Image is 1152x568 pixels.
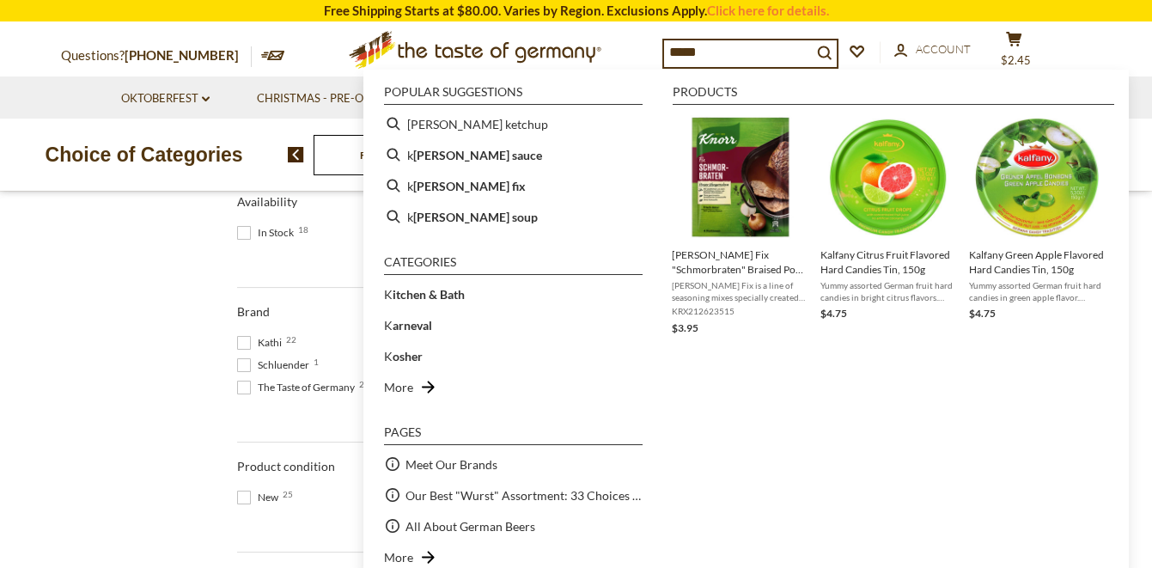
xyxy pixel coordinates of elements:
span: 25 [283,490,293,498]
span: Schluender [237,357,314,373]
b: itchen & Bath [393,287,465,302]
span: $4.75 [820,307,847,320]
span: [PERSON_NAME] Fix "Schmorbraten" Braised Pork Roast Sauce Mix, 1 oz. [672,247,807,277]
span: The Taste of Germany [237,380,360,395]
span: $3.95 [672,321,698,334]
li: Kitchen & Bath [377,278,649,309]
b: [PERSON_NAME] sauce [413,145,542,165]
span: $4.75 [969,307,996,320]
li: Pages [384,426,643,445]
li: Kalfany Green Apple Flavored Hard Candies Tin, 150g [962,108,1111,344]
li: knorr sauce [377,139,649,170]
span: 1 [314,357,319,366]
a: Meet Our Brands [405,455,497,474]
span: In Stock [237,225,299,241]
span: $2.45 [1001,53,1031,67]
span: 22 [286,335,296,344]
span: Yummy assorted German fruit hard candies in bright citrus flavors. Naturally flavored with fruit ... [820,279,955,303]
button: $2.45 [989,31,1040,74]
a: Oktoberfest [121,89,210,108]
span: Kalfany Citrus Fruit Flavored Hard Candies Tin, 150g [820,247,955,277]
a: [PHONE_NUMBER] [125,47,239,63]
a: Kalfany Citrus Fruit DropsKalfany Citrus Fruit Flavored Hard Candies Tin, 150gYummy assorted Germ... [820,115,955,337]
span: Yummy assorted German fruit hard candies in green apple flavor. Naturally flavored with fruit jui... [969,279,1104,303]
span: [PERSON_NAME] Fix is a line of seasoning mixes specially created to flavor specific dishes. With ... [672,279,807,303]
a: Our Best "Wurst" Assortment: 33 Choices For The Grillabend [405,486,643,505]
li: Kosher [377,340,649,371]
b: arneval [393,318,432,333]
li: Categories [384,256,643,275]
b: [PERSON_NAME] soup [413,207,538,227]
img: Knorr Braised Pork Sauce Mix [677,115,802,240]
span: Product condition [237,459,335,473]
span: New [237,490,283,505]
span: Availability [237,194,297,209]
b: [PERSON_NAME] fix [413,176,526,196]
li: Meet Our Brands [377,449,649,479]
span: Kathi [237,335,287,351]
li: All About German Beers [377,510,649,541]
b: osher [393,349,423,363]
a: Kosher [384,346,423,366]
li: knorr soup [377,201,649,232]
li: Karneval [377,309,649,340]
li: curry ketchup [377,108,649,139]
a: Kalfany Green Apple Candies in TinKalfany Green Apple Flavored Hard Candies Tin, 150gYummy assort... [969,115,1104,337]
li: More [377,371,649,402]
span: Brand [237,304,270,319]
a: Account [894,40,971,59]
a: All About German Beers [405,516,535,536]
li: Popular suggestions [384,86,643,105]
span: KRX212623515 [672,305,807,317]
li: Our Best "Wurst" Assortment: 33 Choices For The Grillabend [377,479,649,510]
img: Kalfany Citrus Fruit Drops [826,115,950,240]
li: Knorr Fix "Schmorbraten" Braised Pork Roast Sauce Mix, 1 oz. [665,108,814,344]
span: Account [916,42,971,56]
img: Kalfany Green Apple Candies in Tin [974,115,1099,240]
a: Click here for details. [707,3,829,18]
span: Kalfany Green Apple Flavored Hard Candies Tin, 150g [969,247,1104,277]
a: Christmas - PRE-ORDER [257,89,404,108]
span: 18 [298,225,308,234]
a: Karneval [384,315,432,335]
a: Kitchen & Bath [384,284,465,304]
img: previous arrow [288,147,304,162]
span: 2 [359,380,364,388]
li: knorr fix [377,170,649,201]
a: Knorr Braised Pork Sauce Mix[PERSON_NAME] Fix "Schmorbraten" Braised Pork Roast Sauce Mix, 1 oz.[... [672,115,807,337]
a: Food By Category [360,149,442,162]
li: Kalfany Citrus Fruit Flavored Hard Candies Tin, 150g [814,108,962,344]
p: Questions? [61,45,252,67]
li: Products [673,86,1114,105]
